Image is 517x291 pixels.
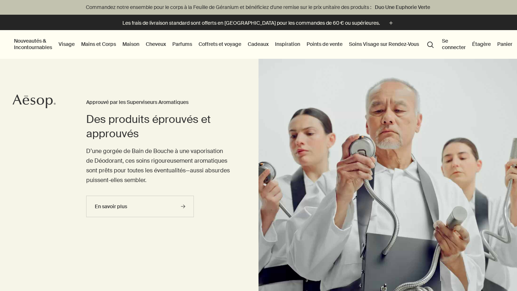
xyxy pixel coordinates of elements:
h3: Approuvé par les Superviseurs Aromatiques [86,98,230,107]
p: Les frais de livraison standard sont offerts en [GEOGRAPHIC_DATA] pour les commandes de 60 € ou s... [122,19,380,27]
button: Se connecter [441,36,467,52]
h2: Des produits éprouvés et approuvés [86,112,230,141]
a: Mains et Corps [80,39,117,49]
nav: supplementary [441,30,514,59]
a: Cheveux [144,39,167,49]
a: Coffrets et voyage [197,39,243,49]
a: Parfums [171,39,194,49]
a: Duo Une Euphorie Verte [373,3,432,11]
button: Nouveautés & Incontournables [13,36,53,52]
a: Étagère [471,39,492,49]
a: Visage [57,39,76,49]
nav: primary [13,30,437,59]
a: Soins Visage sur Rendez-Vous [348,39,420,49]
a: Maison [121,39,141,49]
button: Points de vente [305,39,344,49]
a: Aesop [13,94,56,110]
button: Panier [496,39,514,49]
svg: Aesop [13,94,56,109]
a: Cadeaux [246,39,270,49]
a: Inspiration [274,39,302,49]
p: D’une gorgée de Bain de Bouche à une vaporisation de Déodorant, ces soins rigoureusement aromatiq... [86,146,230,185]
button: Les frais de livraison standard sont offerts en [GEOGRAPHIC_DATA] pour les commandes de 60 € ou s... [122,19,395,27]
a: En savoir plus [86,196,194,217]
button: Lancer une recherche [424,37,437,51]
p: Commandez notre ensemble pour le corps à la Feuille de Géranium et bénéficiez d'une remise sur le... [7,4,510,11]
